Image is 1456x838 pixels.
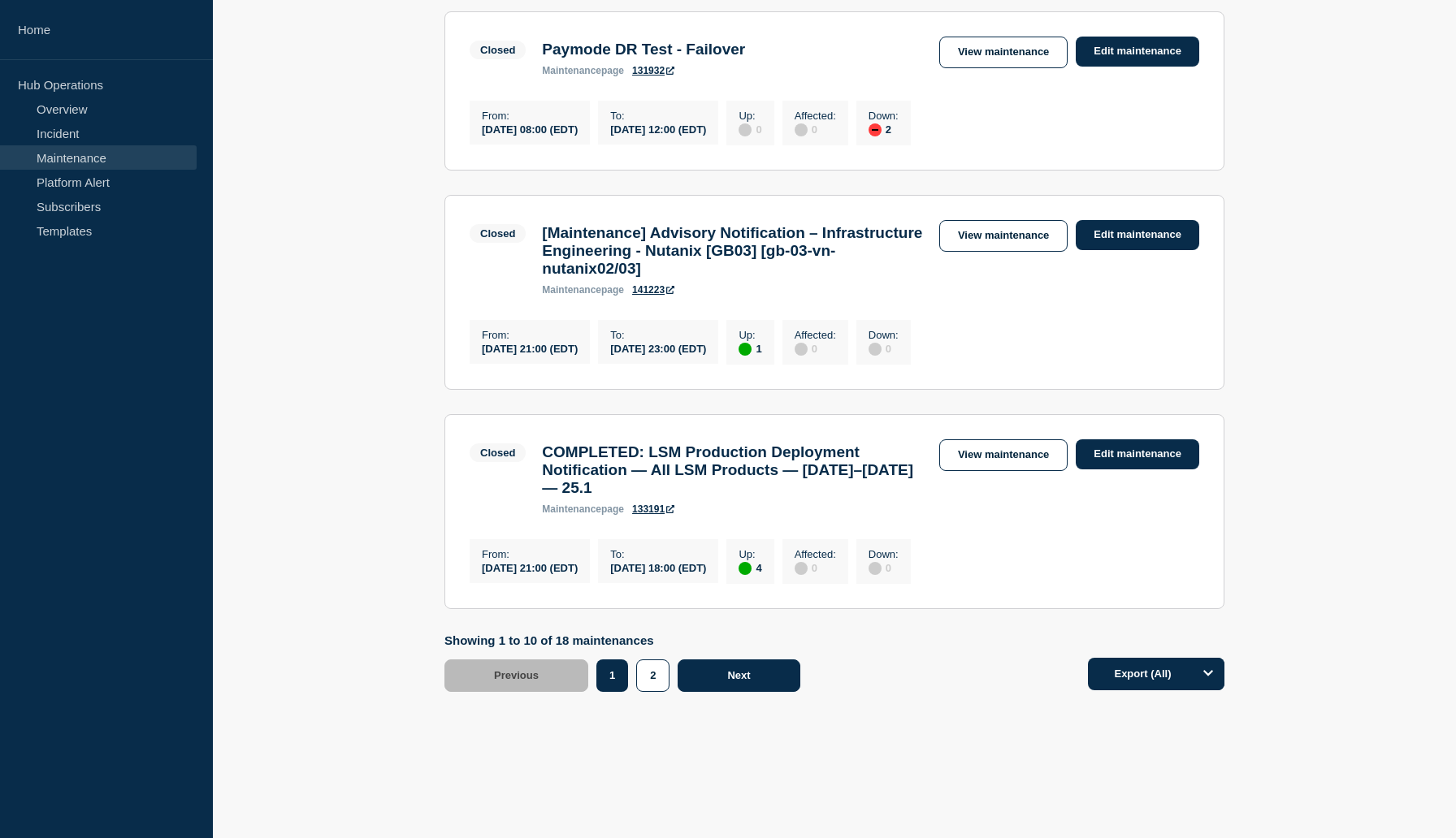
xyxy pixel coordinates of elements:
div: 0 [795,122,836,136]
div: disabled [795,562,808,575]
p: Up : [739,329,761,341]
a: 131932 [632,65,674,76]
div: down [869,123,882,136]
div: disabled [739,123,752,136]
div: 0 [795,341,836,356]
div: 4 [739,560,761,575]
p: Showing 1 to 10 of 18 maintenances [444,633,808,647]
div: [DATE] 23:00 (EDT) [610,341,706,355]
p: Affected : [795,329,836,341]
button: 2 [636,659,669,692]
span: maintenance [542,65,601,76]
h3: [Maintenance] Advisory Notification – Infrastructure Engineering - Nutanix [GB03] [gb-03-vn-nutan... [542,224,923,278]
h3: COMPLETED: LSM Production Deployment Notification — All LSM Products — [DATE]–[DATE] — 25.1 [542,443,923,497]
div: 0 [869,560,899,575]
div: Closed [480,44,515,56]
p: page [542,65,624,76]
p: page [542,284,624,296]
a: View maintenance [939,439,1068,471]
div: [DATE] 21:00 (EDT) [482,341,578,355]
div: up [739,562,752,575]
p: Down : [869,110,899,122]
a: View maintenance [939,220,1068,252]
a: 133191 [632,503,674,515]
div: [DATE] 12:00 (EDT) [610,122,706,136]
p: To : [610,110,706,122]
a: Edit maintenance [1076,439,1199,469]
span: Next [727,669,750,681]
h3: Paymode DR Test - Failover [542,41,745,58]
p: From : [482,110,578,122]
p: Affected : [795,110,836,122]
div: Closed [480,447,515,459]
div: 0 [869,341,899,356]
button: 1 [596,659,628,692]
button: Next [678,659,799,692]
p: Up : [739,548,761,560]
a: View maintenance [939,37,1068,68]
p: Up : [739,110,761,122]
div: disabled [869,562,882,575]
a: 141223 [632,284,674,296]
div: 2 [869,122,899,136]
div: up [739,343,752,356]
span: maintenance [542,284,601,296]
p: Down : [869,548,899,560]
div: disabled [795,123,808,136]
div: 0 [795,560,836,575]
div: [DATE] 08:00 (EDT) [482,122,578,136]
div: [DATE] 18:00 (EDT) [610,560,706,574]
p: Affected : [795,548,836,560]
div: disabled [795,343,808,356]
p: Down : [869,329,899,341]
button: Options [1192,658,1224,690]
div: 1 [739,341,761,356]
p: page [542,503,624,515]
p: From : [482,329,578,341]
button: Export (All) [1088,658,1224,690]
div: [DATE] 21:00 (EDT) [482,560,578,574]
span: Previous [494,669,539,681]
div: Closed [480,227,515,240]
p: To : [610,548,706,560]
p: From : [482,548,578,560]
p: To : [610,329,706,341]
div: 0 [739,122,761,136]
span: maintenance [542,503,601,515]
div: disabled [869,343,882,356]
a: Edit maintenance [1076,37,1199,67]
a: Edit maintenance [1076,220,1199,250]
button: Previous [444,659,588,692]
